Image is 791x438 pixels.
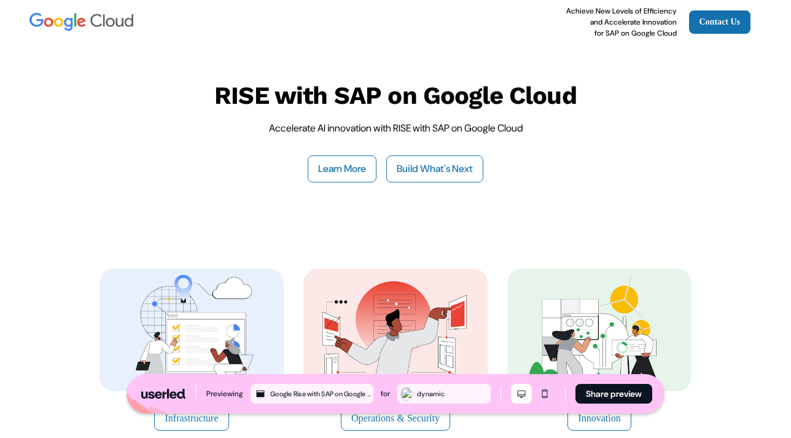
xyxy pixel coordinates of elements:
[303,268,488,431] a: Operations & Security
[341,406,450,431] button: Operations & Security
[99,268,284,431] a: Infrastructure
[511,384,532,404] button: Desktop mode
[566,6,677,39] p: Achieve New Levels of Efficiency and Accelerate Innovation for SAP on Google Cloud
[270,388,371,399] div: Google Rise with SAP on Google Cloud
[214,80,577,111] p: RISE with SAP on Google Cloud
[575,384,652,404] button: Share preview
[308,155,376,182] button: Learn More
[386,155,483,182] a: Build What's Next
[381,388,390,400] div: for
[154,406,228,431] button: Infrastructure
[689,10,751,34] a: Contact Us
[534,384,555,404] button: Mobile mode
[417,388,488,399] div: dynamic
[507,268,692,431] a: Innovation
[206,388,243,400] div: Previewing
[269,121,523,136] p: Accelerate AI innovation with RISE with SAP on Google Cloud
[567,406,631,431] button: Innovation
